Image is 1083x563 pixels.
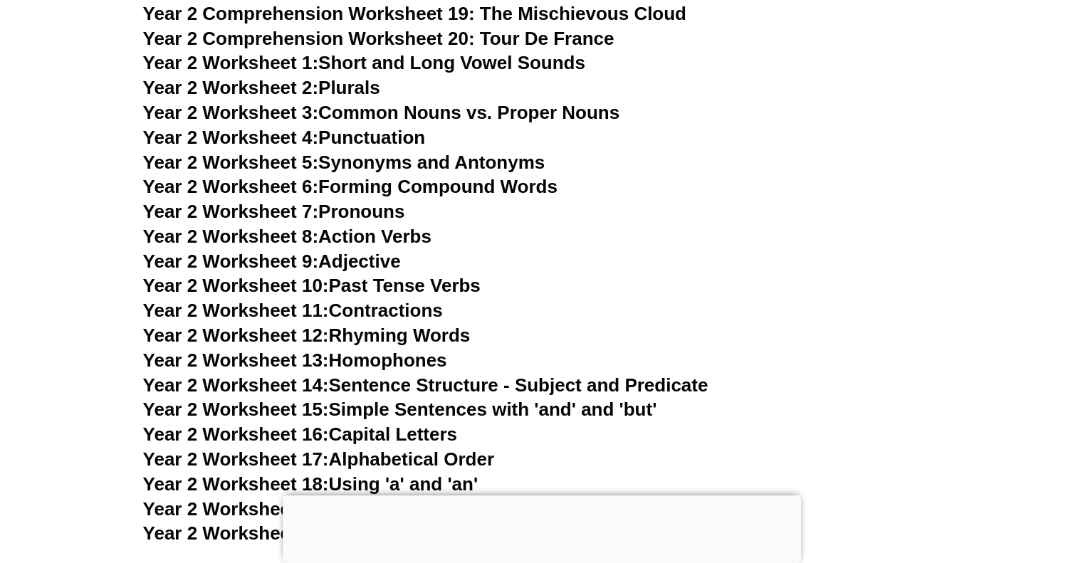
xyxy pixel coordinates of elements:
[143,152,545,173] a: Year 2 Worksheet 5:Synonyms and Antonyms
[143,201,319,222] span: Year 2 Worksheet 7:
[143,152,319,173] span: Year 2 Worksheet 5:
[143,176,319,197] span: Year 2 Worksheet 6:
[143,52,585,73] a: Year 2 Worksheet 1:Short and Long Vowel Sounds
[143,374,329,396] span: Year 2 Worksheet 14:
[143,423,329,445] span: Year 2 Worksheet 16:
[143,325,471,346] a: Year 2 Worksheet 12:Rhyming Words
[143,374,708,396] a: Year 2 Worksheet 14:Sentence Structure - Subject and Predicate
[143,399,329,420] span: Year 2 Worksheet 15:
[143,448,329,470] span: Year 2 Worksheet 17:
[143,251,401,272] a: Year 2 Worksheet 9:Adjective
[143,77,380,98] a: Year 2 Worksheet 2:Plurals
[143,399,657,420] a: Year 2 Worksheet 15:Simple Sentences with 'and' and 'but'
[143,300,329,321] span: Year 2 Worksheet 11:
[143,498,329,520] span: Year 2 Worksheet 19:
[143,325,329,346] span: Year 2 Worksheet 12:
[143,77,319,98] span: Year 2 Worksheet 2:
[283,495,801,559] iframe: Advertisement
[143,498,677,520] a: Year 2 Worksheet 19:Descriptive Writing: My Favorite Animal
[143,3,686,24] a: Year 2 Comprehension Worksheet 19: The Mischievous Cloud
[143,473,329,495] span: Year 2 Worksheet 18:
[143,448,494,470] a: Year 2 Worksheet 17:Alphabetical Order
[143,251,319,272] span: Year 2 Worksheet 9:
[143,102,319,123] span: Year 2 Worksheet 3:
[143,275,329,296] span: Year 2 Worksheet 10:
[143,52,319,73] span: Year 2 Worksheet 1:
[143,473,478,495] a: Year 2 Worksheet 18:Using 'a' and 'an'
[143,349,329,371] span: Year 2 Worksheet 13:
[143,127,426,148] a: Year 2 Worksheet 4:Punctuation
[143,28,614,49] a: Year 2 Comprehension Worksheet 20: Tour De France
[143,226,319,247] span: Year 2 Worksheet 8:
[143,127,319,148] span: Year 2 Worksheet 4:
[143,522,520,544] a: Year 2 Worksheet 20:Correcting Sentences
[1012,495,1083,563] iframe: Chat Widget
[143,522,329,544] span: Year 2 Worksheet 20:
[143,423,457,445] a: Year 2 Worksheet 16:Capital Letters
[143,201,405,222] a: Year 2 Worksheet 7:Pronouns
[143,226,431,247] a: Year 2 Worksheet 8:Action Verbs
[143,300,443,321] a: Year 2 Worksheet 11:Contractions
[143,176,558,197] a: Year 2 Worksheet 6:Forming Compound Words
[143,102,620,123] a: Year 2 Worksheet 3:Common Nouns vs. Proper Nouns
[143,349,447,371] a: Year 2 Worksheet 13:Homophones
[143,275,481,296] a: Year 2 Worksheet 10:Past Tense Verbs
